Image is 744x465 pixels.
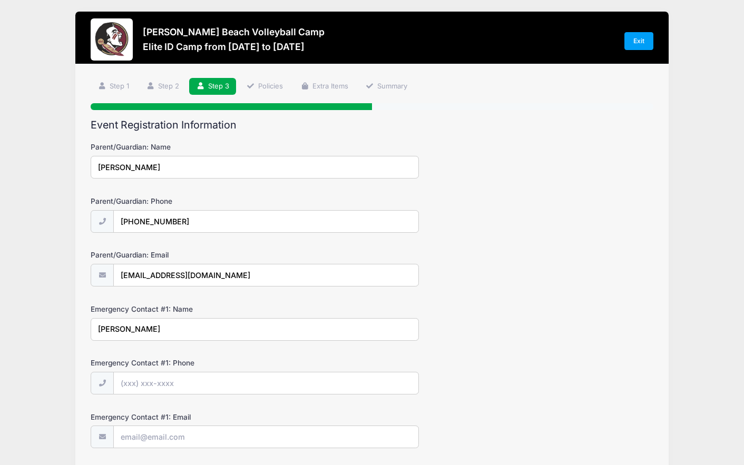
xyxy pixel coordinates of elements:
[91,412,278,422] label: Emergency Contact #1: Email
[91,142,278,152] label: Parent/Guardian: Name
[91,196,278,206] label: Parent/Guardian: Phone
[113,264,419,286] input: email@email.com
[143,41,325,52] h3: Elite ID Camp from [DATE] to [DATE]
[91,358,278,368] label: Emergency Contact #1: Phone
[624,32,654,50] a: Exit
[143,26,325,37] h3: [PERSON_NAME] Beach Volleyball Camp
[91,250,278,260] label: Parent/Guardian: Email
[358,78,414,95] a: Summary
[189,78,236,95] a: Step 3
[293,78,355,95] a: Extra Items
[91,119,653,131] h2: Event Registration Information
[113,210,419,233] input: (xxx) xxx-xxxx
[113,426,419,448] input: email@email.com
[91,78,136,95] a: Step 1
[113,372,419,394] input: (xxx) xxx-xxxx
[139,78,186,95] a: Step 2
[240,78,290,95] a: Policies
[91,304,278,314] label: Emergency Contact #1: Name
